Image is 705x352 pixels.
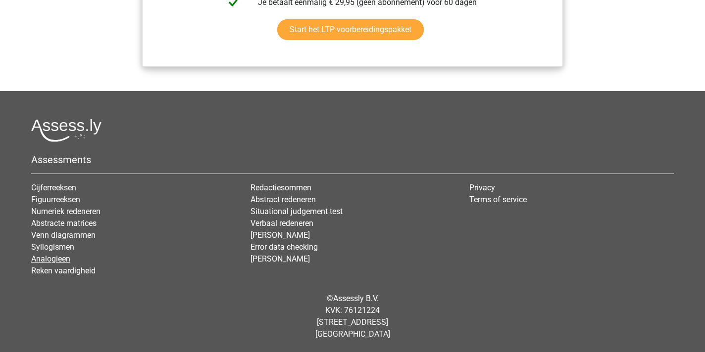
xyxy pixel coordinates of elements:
[31,242,74,252] a: Syllogismen
[31,195,80,204] a: Figuurreeksen
[31,207,101,216] a: Numeriek redeneren
[31,219,97,228] a: Abstracte matrices
[251,195,316,204] a: Abstract redeneren
[31,183,76,192] a: Cijferreeksen
[31,230,96,240] a: Venn diagrammen
[251,183,311,192] a: Redactiesommen
[31,154,674,166] h5: Assessments
[31,266,96,275] a: Reken vaardigheid
[24,285,681,348] div: © KVK: 76121224 [STREET_ADDRESS] [GEOGRAPHIC_DATA]
[251,242,318,252] a: Error data checking
[251,207,343,216] a: Situational judgement test
[31,119,101,142] img: Assessly logo
[251,254,310,264] a: [PERSON_NAME]
[251,230,310,240] a: [PERSON_NAME]
[333,294,379,303] a: Assessly B.V.
[469,195,527,204] a: Terms of service
[469,183,495,192] a: Privacy
[277,19,424,40] a: Start het LTP voorbereidingspakket
[31,254,70,264] a: Analogieen
[251,219,313,228] a: Verbaal redeneren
